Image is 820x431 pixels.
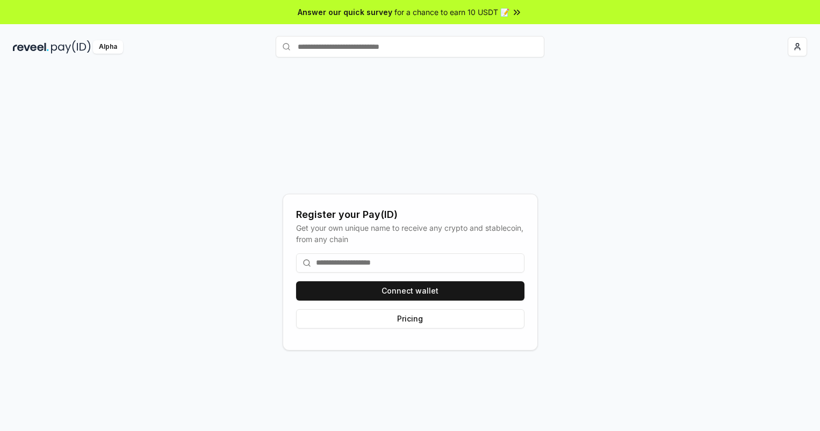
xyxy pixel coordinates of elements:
button: Connect wallet [296,281,524,301]
div: Alpha [93,40,123,54]
img: pay_id [51,40,91,54]
img: reveel_dark [13,40,49,54]
div: Get your own unique name to receive any crypto and stablecoin, from any chain [296,222,524,245]
button: Pricing [296,309,524,328]
div: Register your Pay(ID) [296,207,524,222]
span: for a chance to earn 10 USDT 📝 [394,6,509,18]
span: Answer our quick survey [298,6,392,18]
